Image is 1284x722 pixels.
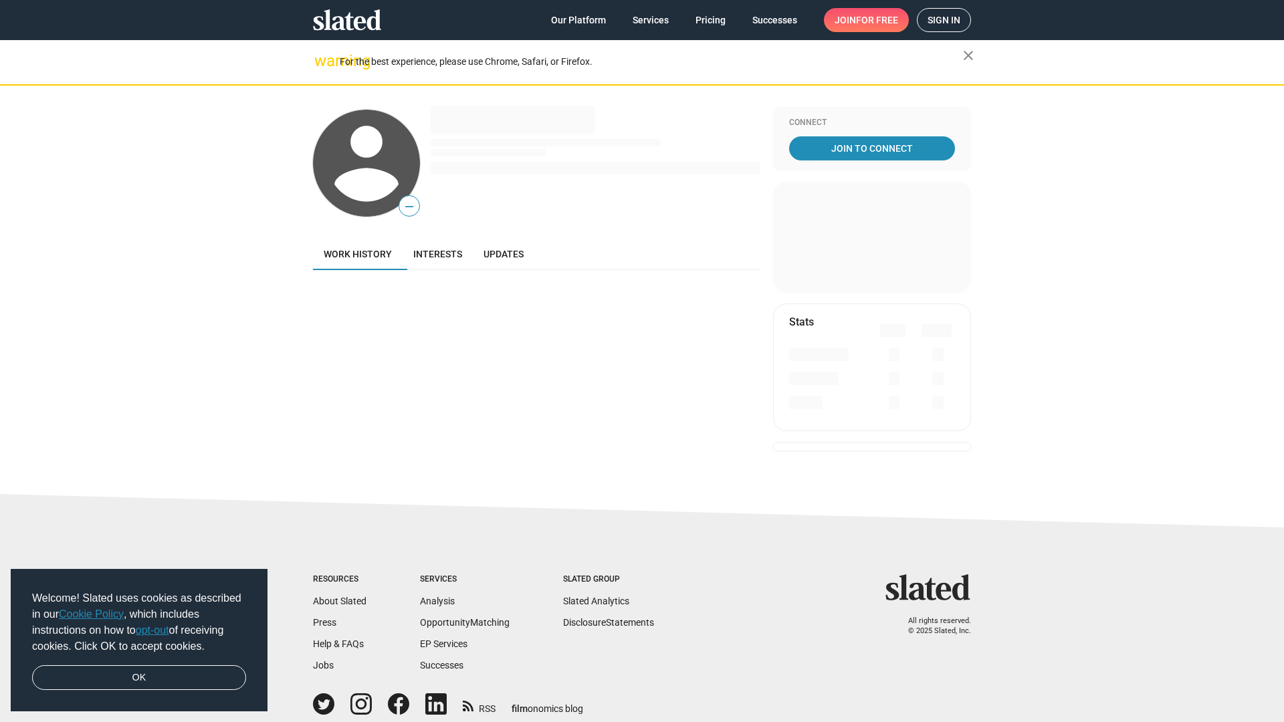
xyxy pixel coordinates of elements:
[313,617,336,628] a: Press
[11,569,267,712] div: cookieconsent
[917,8,971,32] a: Sign in
[420,596,455,606] a: Analysis
[32,590,246,654] span: Welcome! Slated uses cookies as described in our , which includes instructions on how to of recei...
[789,315,814,329] mat-card-title: Stats
[420,574,510,585] div: Services
[563,596,629,606] a: Slated Analytics
[835,8,898,32] span: Join
[824,8,909,32] a: Joinfor free
[512,692,583,715] a: filmonomics blog
[59,608,124,620] a: Cookie Policy
[512,703,528,714] span: film
[856,8,898,32] span: for free
[420,638,467,649] a: EP Services
[324,249,392,259] span: Work history
[789,136,955,160] a: Join To Connect
[928,9,960,31] span: Sign in
[685,8,736,32] a: Pricing
[473,238,534,270] a: Updates
[960,47,976,64] mat-icon: close
[633,8,669,32] span: Services
[313,238,403,270] a: Work history
[789,118,955,128] div: Connect
[463,695,496,715] a: RSS
[313,660,334,671] a: Jobs
[563,574,654,585] div: Slated Group
[313,638,364,649] a: Help & FAQs
[413,249,462,259] span: Interests
[340,53,963,71] div: For the best experience, please use Chrome, Safari, or Firefox.
[551,8,606,32] span: Our Platform
[313,574,366,585] div: Resources
[403,238,473,270] a: Interests
[792,136,952,160] span: Join To Connect
[32,665,246,691] a: dismiss cookie message
[420,617,510,628] a: OpportunityMatching
[540,8,617,32] a: Our Platform
[313,596,366,606] a: About Slated
[399,198,419,215] span: —
[752,8,797,32] span: Successes
[484,249,524,259] span: Updates
[894,616,971,636] p: All rights reserved. © 2025 Slated, Inc.
[622,8,679,32] a: Services
[420,660,463,671] a: Successes
[695,8,726,32] span: Pricing
[314,53,330,69] mat-icon: warning
[563,617,654,628] a: DisclosureStatements
[742,8,808,32] a: Successes
[136,624,169,636] a: opt-out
